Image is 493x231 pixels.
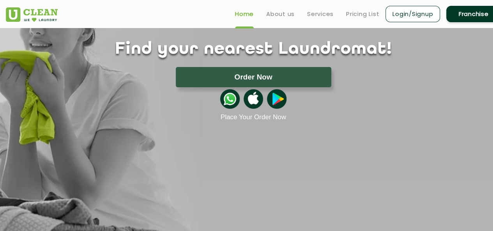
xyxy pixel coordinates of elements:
a: Place Your Order Now [221,113,286,121]
img: UClean Laundry and Dry Cleaning [6,7,58,22]
a: Home [235,9,254,19]
img: playstoreicon.png [267,89,286,109]
a: About us [266,9,295,19]
a: Pricing List [346,9,379,19]
img: whatsappicon.png [220,89,240,109]
a: Login/Signup [385,6,440,22]
img: apple-icon.png [244,89,263,109]
a: Services [307,9,334,19]
button: Order Now [176,67,331,87]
